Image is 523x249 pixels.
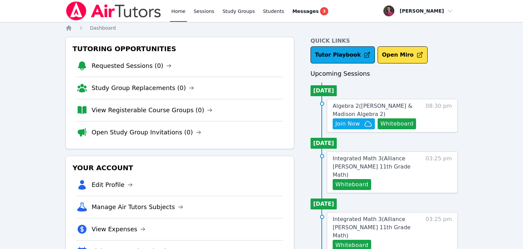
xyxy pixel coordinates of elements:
[311,85,337,96] li: [DATE]
[311,138,337,149] li: [DATE]
[333,179,371,190] button: Whiteboard
[311,37,458,45] h4: Quick Links
[320,7,328,15] span: 3
[65,25,458,31] nav: Breadcrumb
[92,202,183,212] a: Manage Air Tutors Subjects
[92,105,212,115] a: View Registerable Course Groups (0)
[333,155,422,179] a: Integrated Math 3(Alliance [PERSON_NAME] 11th Grade Math)
[333,155,411,178] span: Integrated Math 3 ( Alliance [PERSON_NAME] 11th Grade Math )
[378,118,416,129] button: Whiteboard
[311,46,375,63] a: Tutor Playbook
[92,61,172,71] a: Requested Sessions (0)
[92,180,133,190] a: Edit Profile
[71,43,288,55] h3: Tutoring Opportunities
[333,215,422,240] a: Integrated Math 3(Alliance [PERSON_NAME] 11th Grade Math)
[311,69,458,78] h3: Upcoming Sessions
[333,102,422,118] a: Algebra 2([PERSON_NAME] & Madison Algebra 2)
[311,199,337,209] li: [DATE]
[92,128,201,137] a: Open Study Group Invitations (0)
[378,46,428,63] button: Open Miro
[92,83,194,93] a: Study Group Replacements (0)
[90,25,116,31] a: Dashboard
[333,103,412,117] span: Algebra 2 ( [PERSON_NAME] & Madison Algebra 2 )
[333,118,375,129] button: Join Now
[426,102,452,129] span: 08:30 pm
[92,224,145,234] a: View Expenses
[426,155,452,190] span: 03:25 pm
[71,162,288,174] h3: Your Account
[292,8,319,15] span: Messages
[335,120,360,128] span: Join Now
[333,216,411,239] span: Integrated Math 3 ( Alliance [PERSON_NAME] 11th Grade Math )
[65,1,162,20] img: Air Tutors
